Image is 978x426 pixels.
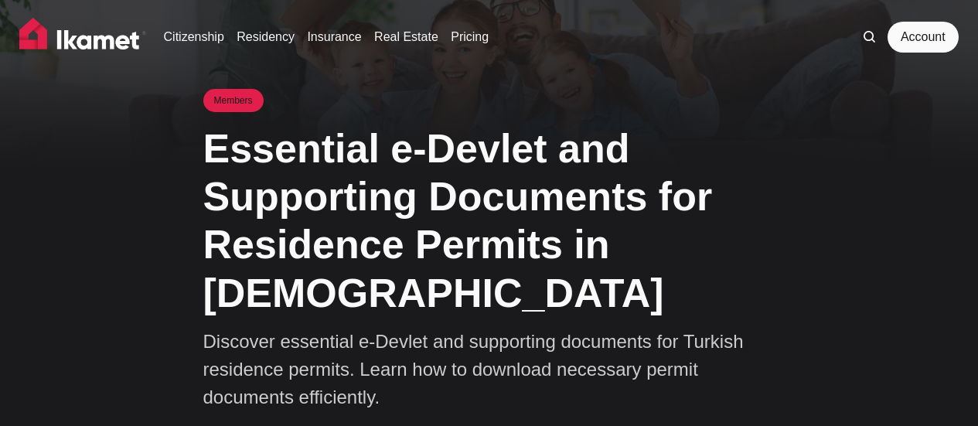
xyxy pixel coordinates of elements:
[203,89,264,112] small: Members
[307,28,361,46] a: Insurance
[237,28,295,46] a: Residency
[203,124,775,318] h1: Essential e-Devlet and Supporting Documents for Residence Permits in [DEMOGRAPHIC_DATA]
[374,28,438,46] a: Real Estate
[19,18,146,56] img: Ikamet home
[888,22,959,53] a: Account
[451,28,489,46] a: Pricing
[164,28,224,46] a: Citizenship
[203,328,745,411] p: Discover essential e-Devlet and supporting documents for Turkish residence permits. Learn how to ...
